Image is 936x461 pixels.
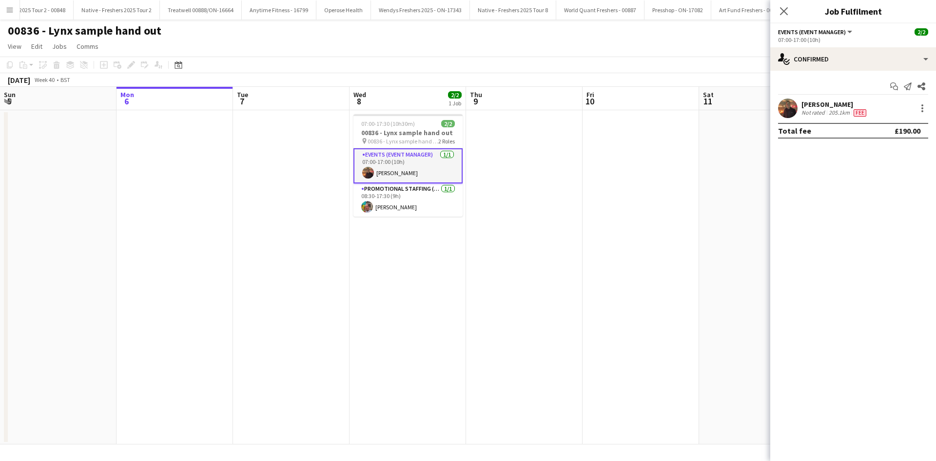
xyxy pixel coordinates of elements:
[237,90,248,99] span: Tue
[778,36,928,43] div: 07:00-17:00 (10h)
[371,0,470,20] button: Wendys Freshers 2025 - ON-17343
[438,138,455,145] span: 2 Roles
[778,28,854,36] button: Events (Event Manager)
[27,40,46,53] a: Edit
[316,0,371,20] button: Operose Health
[556,0,644,20] button: World Quant Freshers - 00887
[778,28,846,36] span: Events (Event Manager)
[235,96,248,107] span: 7
[353,90,366,99] span: Wed
[353,183,463,217] app-card-role: Promotional Staffing (Brand Ambassadors)1/108:30-17:30 (9h)[PERSON_NAME]
[448,91,462,99] span: 2/2
[353,114,463,217] app-job-card: 07:00-17:30 (10h30m)2/200836 - Lynx sample hand out 00836 - Lynx sample hand out2 RolesEvents (Ev...
[895,126,920,136] div: £190.00
[4,90,16,99] span: Sun
[368,138,438,145] span: 00836 - Lynx sample hand out
[585,96,594,107] span: 10
[703,90,714,99] span: Sat
[242,0,316,20] button: Anytime Fitness - 16799
[2,96,16,107] span: 5
[644,0,711,20] button: Presshop - ON-17082
[778,126,811,136] div: Total fee
[352,96,366,107] span: 8
[77,42,98,51] span: Comms
[852,109,868,117] div: Crew has different fees then in role
[770,47,936,71] div: Confirmed
[73,40,102,53] a: Comms
[702,96,714,107] span: 11
[470,0,556,20] button: Native - Freshers 2025 Tour 8
[32,76,57,83] span: Week 40
[4,40,25,53] a: View
[48,40,71,53] a: Jobs
[353,148,463,183] app-card-role: Events (Event Manager)1/107:00-17:00 (10h)[PERSON_NAME]
[74,0,160,20] button: Native - Freshers 2025 Tour 2
[801,109,827,117] div: Not rated
[60,76,70,83] div: BST
[119,96,134,107] span: 6
[470,90,482,99] span: Thu
[120,90,134,99] span: Mon
[448,100,461,107] div: 1 Job
[8,42,21,51] span: View
[801,100,868,109] div: [PERSON_NAME]
[770,5,936,18] h3: Job Fulfilment
[353,128,463,137] h3: 00836 - Lynx sample hand out
[8,75,30,85] div: [DATE]
[441,120,455,127] span: 2/2
[160,0,242,20] button: Treatwell 00888/ON-16664
[827,109,852,117] div: 205.1km
[586,90,594,99] span: Fri
[8,23,161,38] h1: 00836 - Lynx sample hand out
[854,109,866,117] span: Fee
[52,42,67,51] span: Jobs
[915,28,928,36] span: 2/2
[31,42,42,51] span: Edit
[468,96,482,107] span: 9
[361,120,415,127] span: 07:00-17:30 (10h30m)
[711,0,789,20] button: Art Fund Freshers - 00893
